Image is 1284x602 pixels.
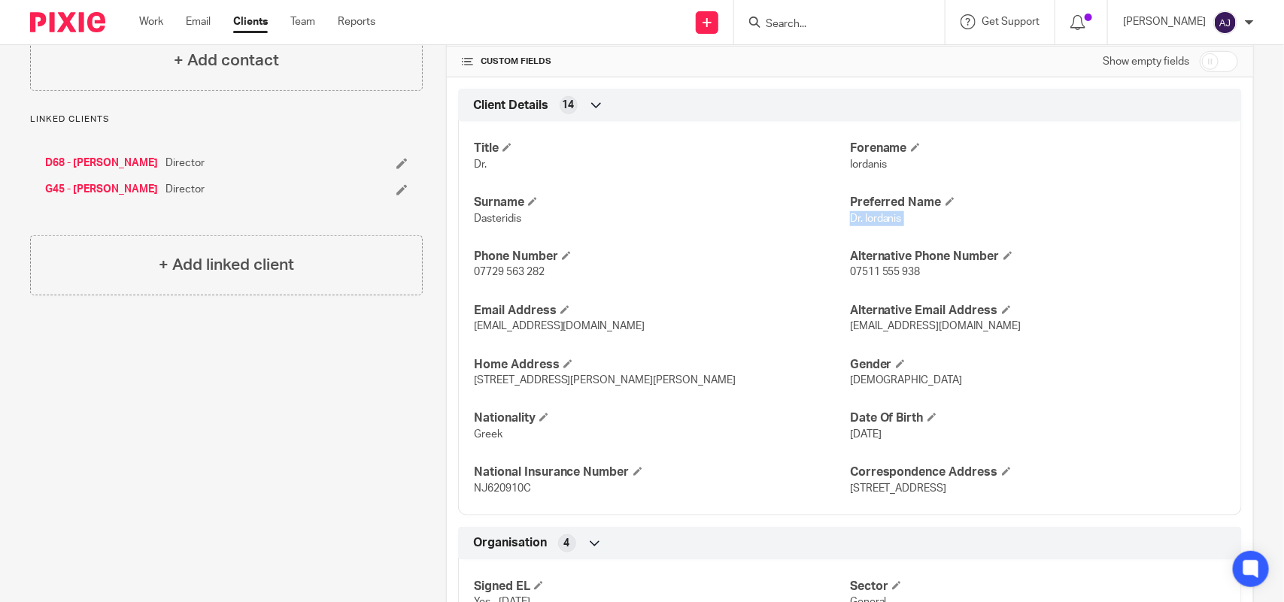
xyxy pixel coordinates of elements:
span: 14 [563,98,575,113]
h4: Nationality [474,410,850,426]
a: Email [186,14,211,29]
a: Reports [338,14,375,29]
span: NJ620910C [474,483,531,494]
span: 07729 563 282 [474,267,545,277]
span: [EMAIL_ADDRESS][DOMAIN_NAME] [474,321,645,331]
span: [DEMOGRAPHIC_DATA] [850,375,963,386]
a: Team [290,14,315,29]
span: Get Support [982,17,1040,27]
h4: Sector [850,579,1226,594]
h4: Preferred Name [850,195,1226,210]
span: Director [165,182,205,197]
a: D68 - [PERSON_NAME] [45,156,158,171]
h4: Home Address [474,357,850,373]
span: Greek [474,429,502,440]
h4: Surname [474,195,850,210]
h4: Signed EL [474,579,850,594]
h4: Phone Number [474,249,850,265]
span: 4 [564,536,570,551]
h4: + Add contact [174,49,279,72]
span: [DATE] [850,429,882,440]
span: [EMAIL_ADDRESS][DOMAIN_NAME] [850,321,1021,331]
h4: Alternative Email Address [850,303,1226,319]
h4: National Insurance Number [474,464,850,480]
input: Search [764,18,900,32]
h4: Gender [850,357,1226,373]
span: Dr. Iordanis [850,213,902,224]
span: Organisation [473,535,547,551]
span: Client Details [473,98,548,113]
h4: CUSTOM FIELDS [462,56,850,68]
h4: Correspondence Address [850,464,1226,480]
a: Work [139,14,163,29]
h4: Title [474,141,850,156]
a: Clients [233,14,268,29]
h4: + Add linked client [159,253,294,277]
p: [PERSON_NAME] [1123,14,1206,29]
img: svg%3E [1213,11,1237,35]
span: Dr. [474,159,487,170]
h4: Alternative Phone Number [850,249,1226,265]
span: Director [165,156,205,171]
span: Iordanis [850,159,887,170]
h4: Date Of Birth [850,410,1226,426]
a: G45 - [PERSON_NAME] [45,182,158,197]
h4: Forename [850,141,1226,156]
img: Pixie [30,12,105,32]
label: Show empty fields [1103,54,1189,69]
span: Dasteridis [474,213,521,224]
p: Linked clients [30,113,423,126]
span: [STREET_ADDRESS] [850,483,947,494]
span: 07511 555 938 [850,267,921,277]
h4: Email Address [474,303,850,319]
span: [STREET_ADDRESS][PERSON_NAME][PERSON_NAME] [474,375,736,386]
